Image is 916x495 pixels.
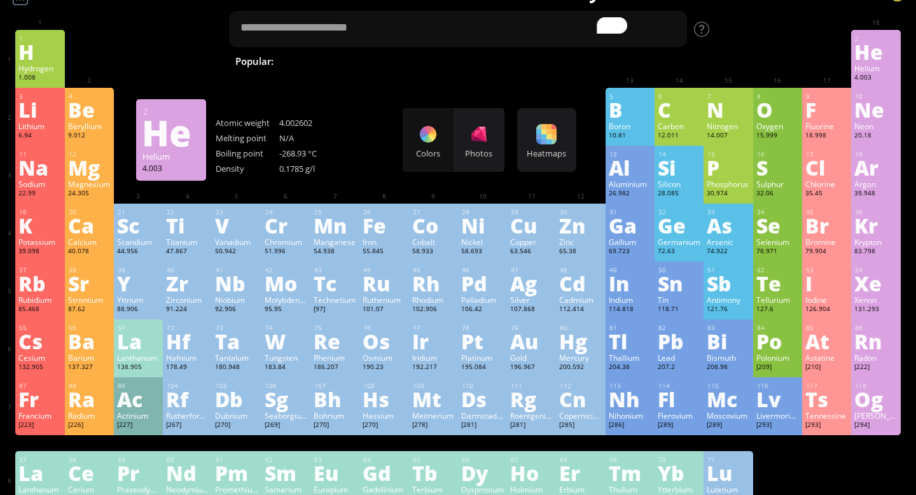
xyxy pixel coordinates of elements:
[166,352,209,363] div: Hafnium
[216,266,258,274] div: 41
[756,273,799,293] div: Te
[19,266,61,274] div: 37
[520,148,573,159] div: Heatmaps
[265,208,307,216] div: 24
[805,131,848,141] div: 18.998
[559,331,602,351] div: Hg
[314,324,356,332] div: 75
[372,53,415,69] span: Water
[265,266,307,274] div: 42
[18,41,61,62] div: H
[854,131,897,141] div: 20.18
[216,163,279,174] div: Density
[854,121,897,131] div: Neon
[413,324,455,332] div: 77
[68,215,111,235] div: Ca
[18,131,61,141] div: 6.94
[265,237,307,247] div: Chromium
[854,41,897,62] div: He
[363,305,405,315] div: 101.07
[805,189,848,199] div: 35.45
[805,121,848,131] div: Fluorine
[69,208,111,216] div: 20
[559,273,602,293] div: Cd
[167,324,209,332] div: 72
[265,215,307,235] div: Cr
[462,324,504,332] div: 78
[609,208,651,216] div: 31
[756,121,799,131] div: Oxygen
[756,131,799,141] div: 15.999
[166,295,209,305] div: Zirconium
[216,208,258,216] div: 23
[609,247,651,257] div: 69.723
[658,121,700,131] div: Carbon
[707,150,749,158] div: 15
[412,331,455,351] div: Ir
[854,237,897,247] div: Krypton
[18,73,61,83] div: 1.008
[363,295,405,305] div: Ruthenium
[855,34,897,43] div: 2
[314,208,356,216] div: 25
[265,352,307,363] div: Tungsten
[166,215,209,235] div: Ti
[454,148,504,159] div: Photos
[757,266,799,274] div: 52
[68,237,111,247] div: Calcium
[461,295,504,305] div: Palladium
[459,53,504,69] span: H SO
[854,189,897,199] div: 39.948
[265,247,307,257] div: 51.996
[805,237,848,247] div: Bromine
[461,215,504,235] div: Ni
[68,189,111,199] div: 24.305
[19,150,61,158] div: 11
[118,208,160,216] div: 21
[363,352,405,363] div: Osmium
[609,215,651,235] div: Ga
[756,99,799,120] div: O
[658,352,700,363] div: Lead
[68,305,111,315] div: 87.62
[215,215,258,235] div: V
[19,208,61,216] div: 19
[658,189,700,199] div: 28.085
[511,324,553,332] div: 79
[756,157,799,178] div: S
[142,163,200,173] div: 4.003
[658,208,700,216] div: 32
[855,266,897,274] div: 54
[19,34,61,43] div: 1
[412,215,455,235] div: Co
[492,61,496,69] sub: 4
[658,215,700,235] div: Ge
[805,247,848,257] div: 79.904
[19,324,61,332] div: 55
[855,150,897,158] div: 18
[18,179,61,189] div: Sodium
[461,331,504,351] div: Pt
[805,305,848,315] div: 126.904
[412,247,455,257] div: 58.933
[117,305,160,315] div: 88.906
[658,150,700,158] div: 14
[279,163,343,174] div: 0.1785 g/l
[805,273,848,293] div: I
[118,324,160,332] div: 57
[462,208,504,216] div: 28
[707,247,749,257] div: 74.922
[609,157,651,178] div: Al
[658,331,700,351] div: Pb
[68,363,111,373] div: 137.327
[314,215,356,235] div: Mn
[511,208,553,216] div: 29
[806,150,848,158] div: 17
[363,266,405,274] div: 44
[216,148,279,159] div: Boiling point
[658,92,700,101] div: 6
[805,179,848,189] div: Chlorine
[462,266,504,274] div: 46
[658,237,700,247] div: Germanium
[806,92,848,101] div: 9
